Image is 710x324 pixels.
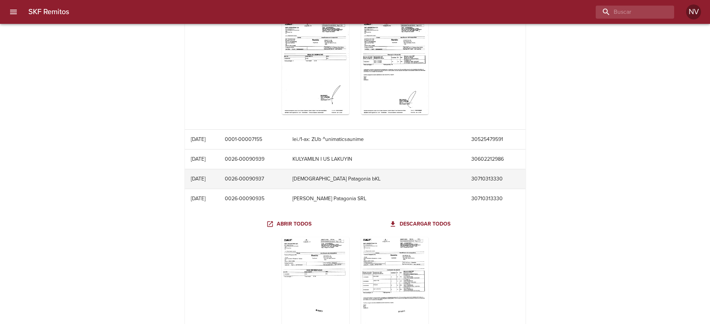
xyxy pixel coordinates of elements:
td: [DATE] [185,150,219,169]
td: [DATE] [185,189,219,208]
a: Abrir todos [265,217,314,231]
td: [DEMOGRAPHIC_DATA] Patagonia bKL [286,169,465,189]
td: [PERSON_NAME] Patagonia SRL [286,189,465,208]
td: 30710313330 [465,169,525,189]
td: [DATE] [185,130,219,149]
div: NV [686,4,701,19]
td: 0026-00090939 [219,150,286,169]
span: Descargar todos [391,220,450,229]
button: menu [4,3,22,21]
h6: SKF Remitos [28,6,69,18]
td: 0026-00090937 [219,169,286,189]
td: 30602212986 [465,150,525,169]
td: 30710313330 [465,189,525,208]
td: KULYAMILN I US LAKUYIN [286,150,465,169]
td: [DATE] [185,169,219,189]
div: Abrir información de usuario [686,4,701,19]
td: 0001-00007155 [219,130,286,149]
td: 0026-00090935 [219,189,286,208]
input: buscar [596,6,661,19]
td: 30525479591 [465,130,525,149]
a: Descargar todos [388,217,453,231]
td: lei./1-ax: ZUb ^unimaticsaunime [286,130,465,149]
div: Arir imagen [282,21,349,114]
span: Abrir todos [268,220,311,229]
